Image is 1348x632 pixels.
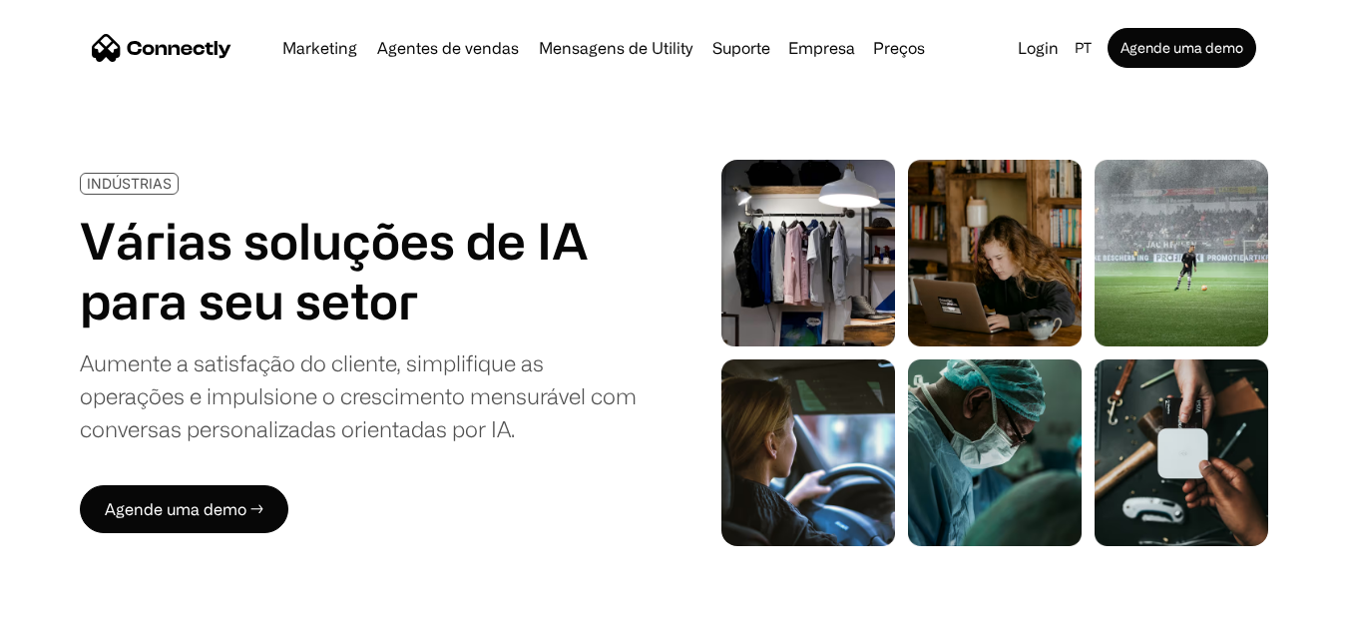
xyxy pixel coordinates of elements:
aside: Language selected: Português (Brasil) [20,595,120,625]
h1: Várias soluções de IA para seu setor [80,211,645,330]
a: Marketing [274,40,365,56]
ul: Language list [40,597,120,625]
a: Agende uma demo [1108,28,1256,68]
a: Login [1010,34,1067,62]
div: pt [1075,34,1092,62]
a: Preços [865,40,933,56]
a: Suporte [704,40,778,56]
a: Mensagens de Utility [531,40,700,56]
a: Agentes de vendas [369,40,527,56]
div: Empresa [788,34,855,62]
div: Empresa [782,34,861,62]
a: Agende uma demo → [80,485,288,533]
a: home [92,33,231,63]
div: INDÚSTRIAS [87,176,172,191]
div: Aumente a satisfação do cliente, simplifique as operações e impulsione o crescimento mensurável c... [80,346,645,445]
div: pt [1067,34,1104,62]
